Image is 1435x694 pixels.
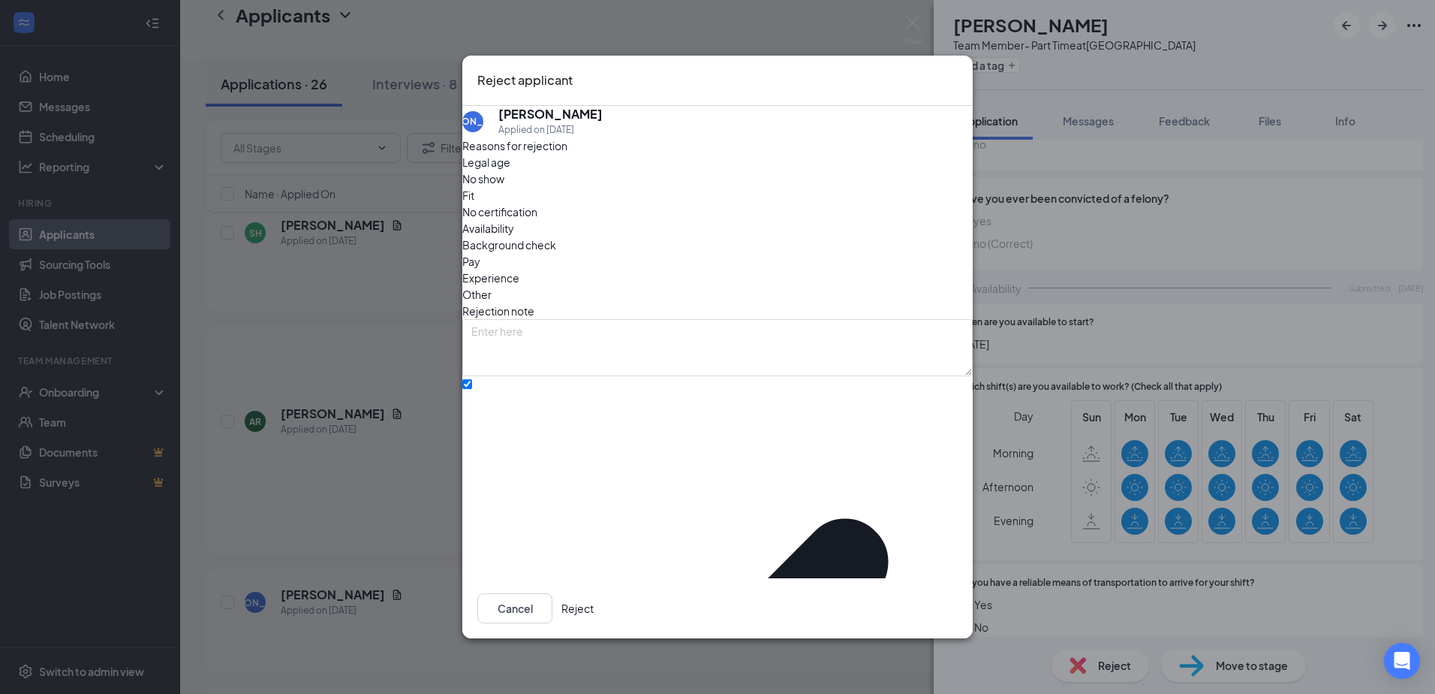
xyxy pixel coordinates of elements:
div: Applied on [DATE] [498,122,603,137]
span: Background check [462,237,556,253]
span: Experience [462,270,519,286]
button: Cancel [477,593,552,623]
span: Legal age [462,154,510,170]
span: Pay [462,253,480,270]
span: Fit [462,187,474,204]
div: Open Intercom Messenger [1384,643,1420,679]
span: Reasons for rejection [462,139,567,152]
h5: [PERSON_NAME] [498,106,603,122]
span: No show [462,170,504,187]
span: Rejection note [462,304,534,318]
span: Other [462,286,492,303]
button: Reject [561,593,594,623]
span: Availability [462,220,514,237]
span: No certification [462,204,537,220]
div: [PERSON_NAME] [435,115,512,128]
h3: Reject applicant [477,71,573,90]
